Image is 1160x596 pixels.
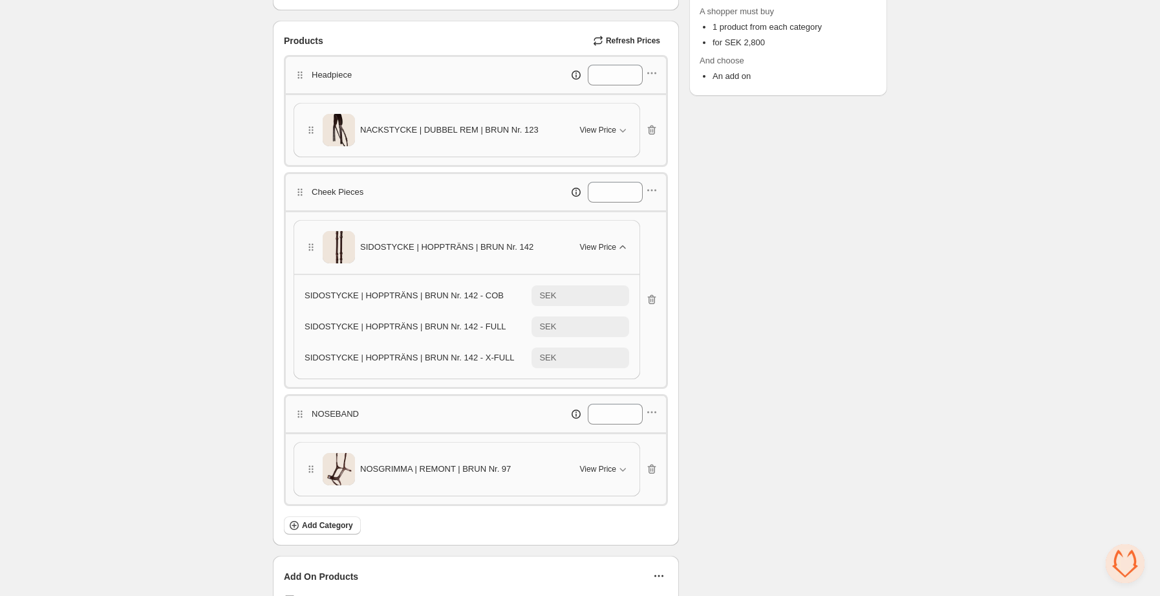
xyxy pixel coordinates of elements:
span: NACKSTYCKE | DUBBEL REM | BRUN Nr. 123 [360,124,539,137]
span: A shopper must buy [700,5,877,18]
span: And choose [700,54,877,67]
button: View Price [572,237,637,258]
p: NOSEBAND [312,408,359,421]
span: Refresh Prices [606,36,660,46]
span: View Price [580,464,616,474]
div: SEK [539,320,556,333]
div: SEK [539,351,556,364]
li: for SEK 2,800 [713,36,877,49]
span: View Price [580,125,616,135]
li: An add on [713,70,877,83]
span: View Price [580,242,616,252]
img: SIDOSTYCKE | HOPPTRÄNS | BRUN Nr. 142 [323,227,355,268]
li: 1 product from each category [713,21,877,34]
button: View Price [572,120,637,140]
span: SIDOSTYCKE | HOPPTRÄNS | BRUN Nr. 142 - FULL [305,322,506,331]
span: Products [284,34,323,47]
img: NOSGRIMMA | REMONT | BRUN Nr. 97 [323,449,355,490]
button: Add Category [284,516,361,535]
span: SIDOSTYCKE | HOPPTRÄNS | BRUN Nr. 142 - X-FULL [305,353,515,362]
p: Cheek Pieces [312,186,363,199]
button: Refresh Prices [588,32,668,50]
div: Відкритий чат [1106,544,1144,583]
span: SIDOSTYCKE | HOPPTRÄNS | BRUN Nr. 142 - COB [305,291,504,300]
span: SIDOSTYCKE | HOPPTRÄNS | BRUN Nr. 142 [360,241,533,254]
p: Headpiece [312,69,352,82]
span: NOSGRIMMA | REMONT | BRUN Nr. 97 [360,463,511,476]
img: NACKSTYCKE | DUBBEL REM | BRUN Nr. 123 [323,110,355,151]
span: Add Category [302,520,353,531]
div: SEK [539,289,556,302]
span: Add On Products [284,570,358,583]
button: View Price [572,459,637,480]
